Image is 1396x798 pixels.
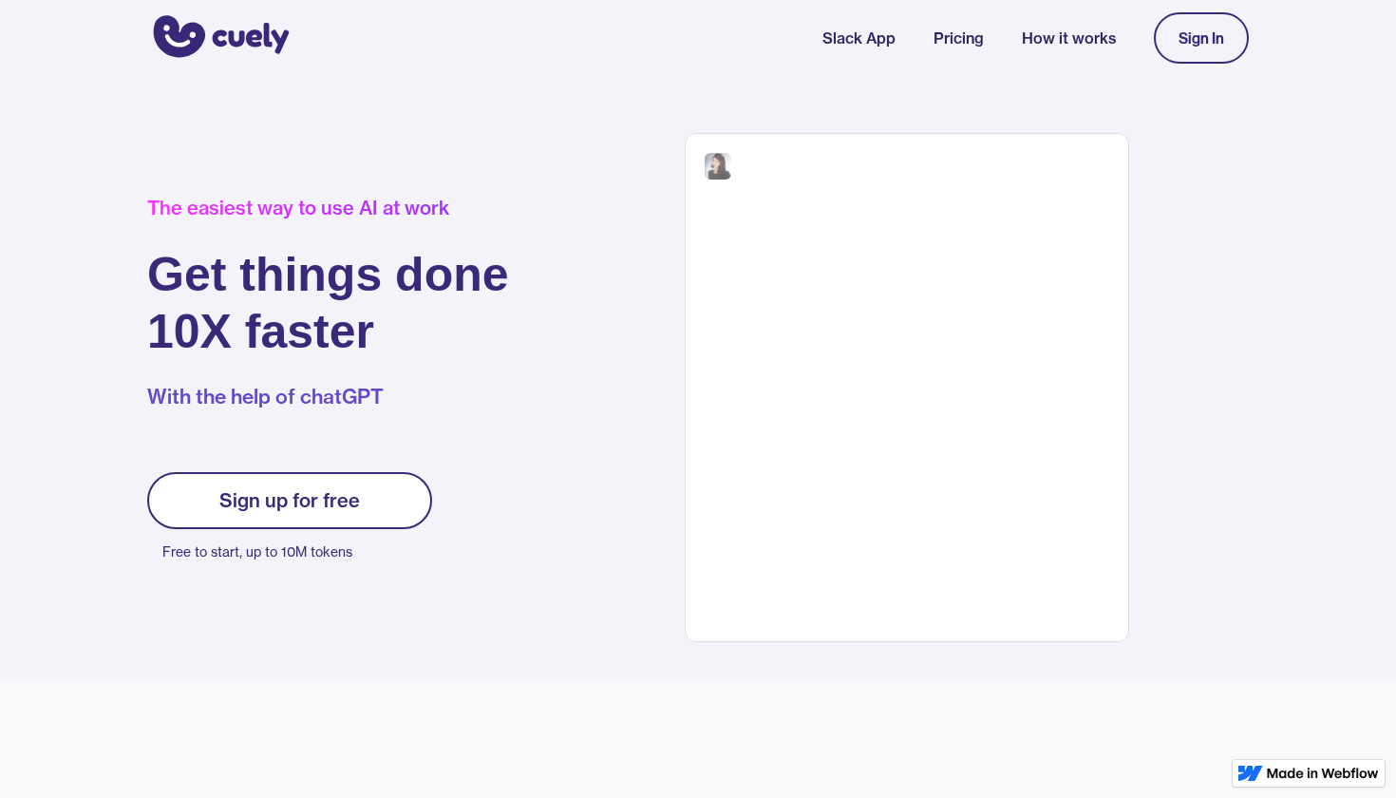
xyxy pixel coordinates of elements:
a: How it works [1022,27,1116,49]
div: The easiest way to use AI at work [147,197,509,219]
a: Pricing [934,27,984,49]
a: Slack App [822,27,896,49]
img: Made in Webflow [1267,768,1379,779]
a: Sign up for free [147,472,432,529]
div: Sign In [1179,29,1224,47]
p: With the help of chatGPT [147,383,509,411]
a: Sign In [1154,12,1249,64]
a: home [147,3,290,73]
h1: Get things done 10X faster [147,246,509,360]
p: Free to start, up to 10M tokens [162,539,432,565]
div: Sign up for free [219,489,360,512]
